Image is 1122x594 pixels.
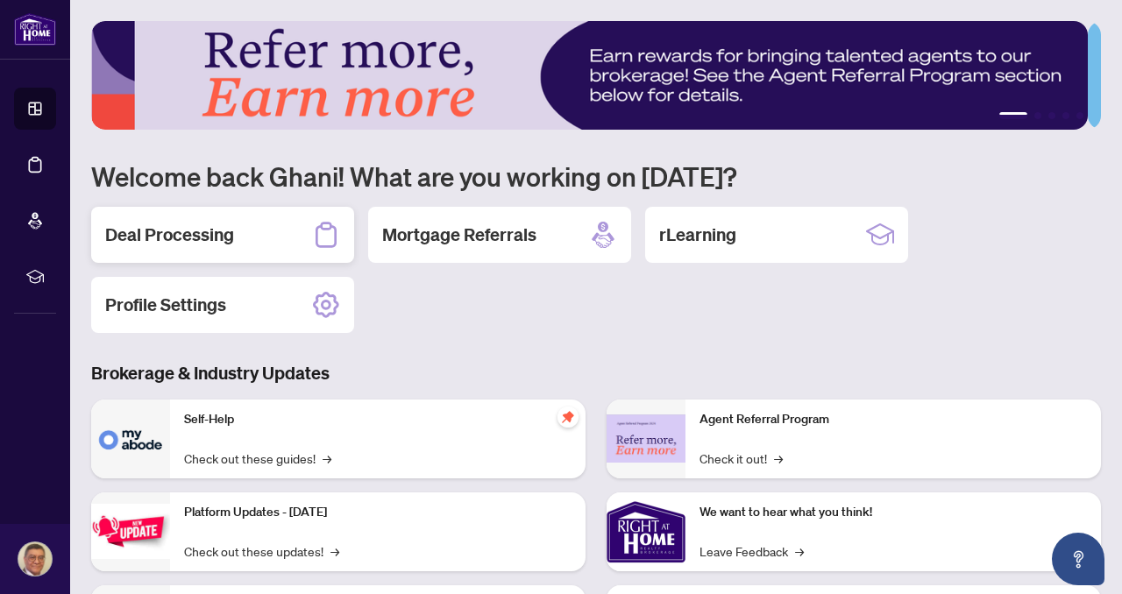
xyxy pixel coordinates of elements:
p: Self-Help [184,410,572,429]
p: Agent Referral Program [699,410,1087,429]
p: We want to hear what you think! [699,503,1087,522]
p: Platform Updates - [DATE] [184,503,572,522]
img: We want to hear what you think! [607,492,685,571]
h1: Welcome back Ghani! What are you working on [DATE]? [91,159,1101,193]
img: Agent Referral Program [607,414,685,463]
span: → [795,541,804,561]
span: → [330,541,339,561]
a: Check out these updates!→ [184,541,339,561]
button: Open asap [1052,533,1104,585]
img: Slide 0 [91,21,1088,130]
a: Check out these guides!→ [184,449,331,468]
img: Self-Help [91,400,170,478]
button: 4 [1062,112,1069,119]
a: Leave Feedback→ [699,541,804,561]
button: 2 [1034,112,1041,119]
span: → [323,449,331,468]
span: → [774,449,783,468]
a: Check it out!→ [699,449,783,468]
button: 1 [999,112,1027,119]
img: Platform Updates - July 21, 2025 [91,504,170,559]
h2: rLearning [659,223,736,247]
h2: Deal Processing [105,223,234,247]
button: 5 [1076,112,1083,119]
h2: Profile Settings [105,293,226,317]
img: logo [14,13,56,46]
img: Profile Icon [18,542,52,576]
span: pushpin [557,407,579,428]
button: 3 [1048,112,1055,119]
h3: Brokerage & Industry Updates [91,361,1101,385]
h2: Mortgage Referrals [382,223,536,247]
